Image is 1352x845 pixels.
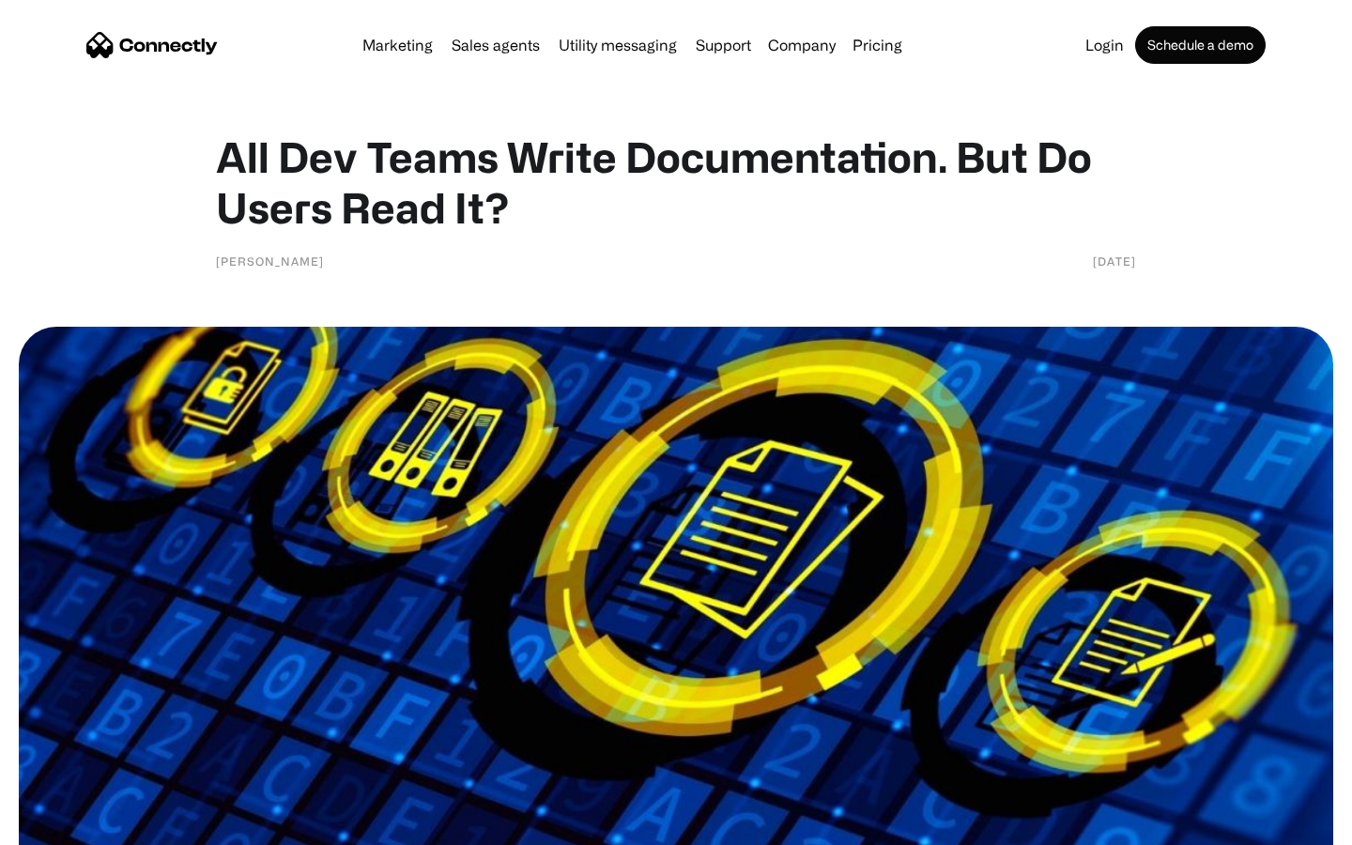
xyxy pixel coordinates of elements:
[1135,26,1266,64] a: Schedule a demo
[1078,38,1131,53] a: Login
[19,812,113,838] aside: Language selected: English
[768,32,836,58] div: Company
[38,812,113,838] ul: Language list
[216,252,324,270] div: [PERSON_NAME]
[1093,252,1136,270] div: [DATE]
[355,38,440,53] a: Marketing
[845,38,910,53] a: Pricing
[551,38,684,53] a: Utility messaging
[216,131,1136,233] h1: All Dev Teams Write Documentation. But Do Users Read It?
[444,38,547,53] a: Sales agents
[688,38,759,53] a: Support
